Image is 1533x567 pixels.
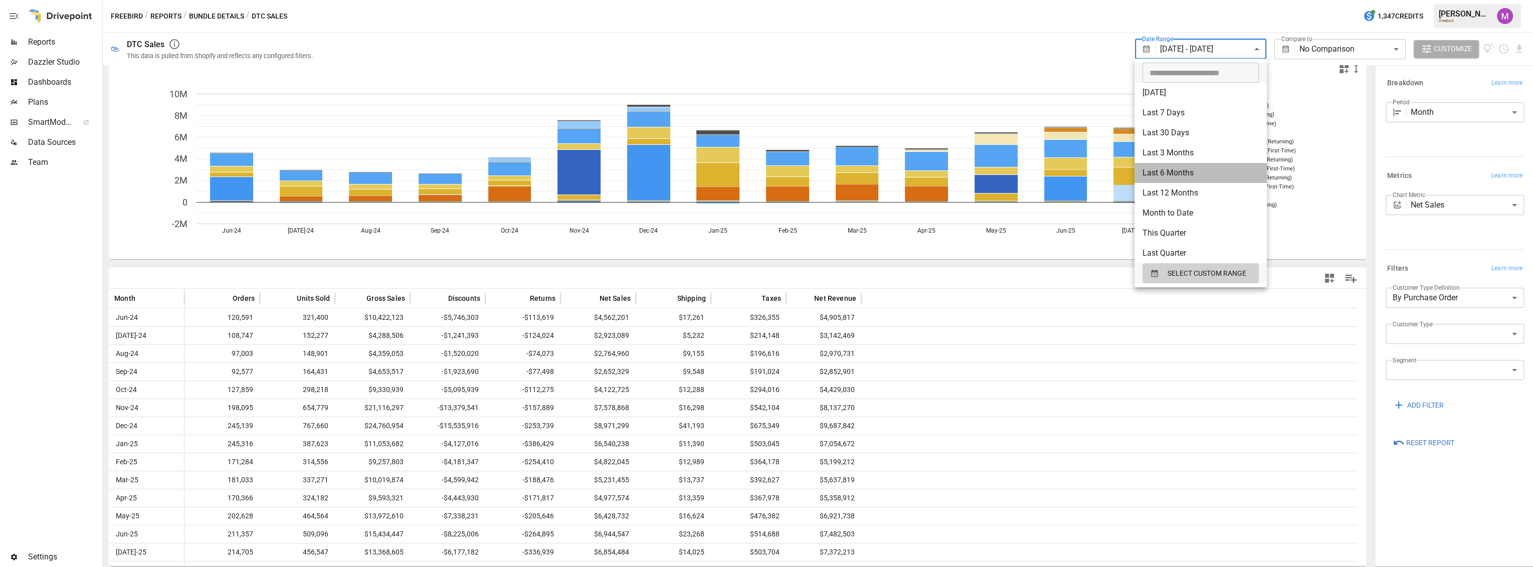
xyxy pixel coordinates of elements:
button: SELECT CUSTOM RANGE [1142,263,1259,283]
li: Month to Date [1134,203,1267,223]
li: Last Quarter [1134,243,1267,263]
li: Last 6 Months [1134,163,1267,183]
li: Last 7 Days [1134,103,1267,123]
li: Last 30 Days [1134,123,1267,143]
li: Last 3 Months [1134,143,1267,163]
li: Last 12 Months [1134,183,1267,203]
span: SELECT CUSTOM RANGE [1168,267,1246,280]
li: [DATE] [1134,83,1267,103]
li: This Quarter [1134,223,1267,243]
